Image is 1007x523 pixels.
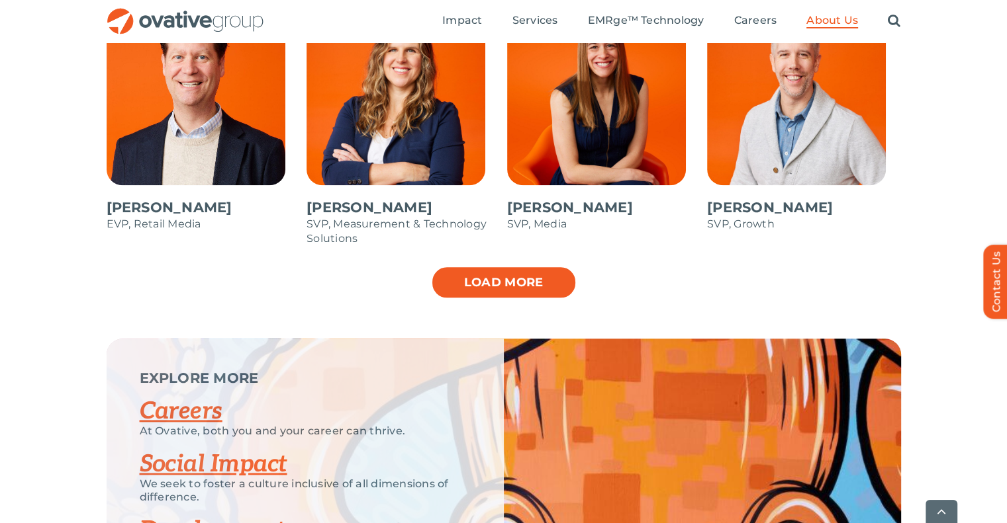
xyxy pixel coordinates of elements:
a: Careers [140,397,222,426]
a: About Us [806,14,858,28]
a: OG_Full_horizontal_RGB [106,7,265,19]
span: Impact [442,14,482,27]
a: Social Impact [140,450,287,479]
a: Careers [734,14,777,28]
p: At Ovative, both you and your career can thrive. [140,424,471,438]
span: EMRge™ Technology [587,14,704,27]
a: Search [888,14,900,28]
a: EMRge™ Technology [587,14,704,28]
a: Services [512,14,558,28]
span: Careers [734,14,777,27]
p: EXPLORE MORE [140,372,471,385]
span: Services [512,14,558,27]
a: Load more [431,266,577,299]
a: Impact [442,14,482,28]
p: We seek to foster a culture inclusive of all dimensions of difference. [140,477,471,504]
span: About Us [806,14,858,27]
